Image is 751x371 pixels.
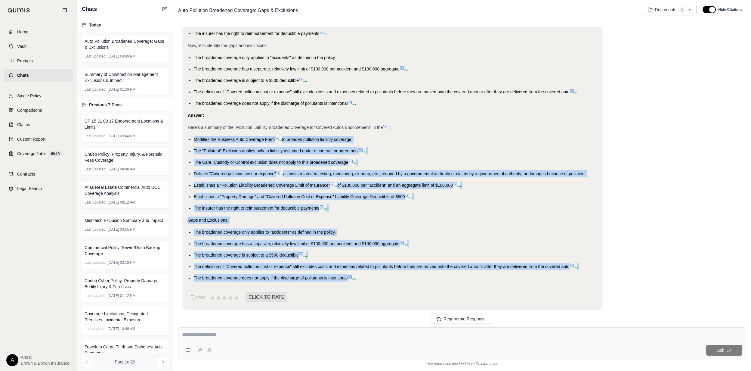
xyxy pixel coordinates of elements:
span: Last updated: [85,293,107,298]
span: . [412,194,413,199]
div: A [6,354,18,366]
span: Single Policy [17,93,41,99]
span: [DATE] 01:59 PM [108,87,135,92]
span: Custom Report [17,136,45,142]
span: [DATE] 04:49 PM [108,54,135,59]
img: Qumis Logo [8,8,30,13]
span: 1 [679,7,686,13]
span: of $100,000 per "accident" and an aggregate limit of $100,000 [337,183,453,188]
span: Last updated: [85,227,107,232]
span: as costs related to testing, monitoring, cleanup, etc., required by a governmental authority or c... [283,171,586,176]
span: Copy [196,295,205,300]
div: *Use references provided to verify information. [178,360,746,366]
span: Last updated: [85,200,107,205]
button: Copy [188,291,207,303]
span: Brown & Brown Insurance [21,360,70,366]
span: Prompts [17,58,33,64]
span: Chubb Policy: Property, Injury, & Forensic Fees Coverage [85,151,165,163]
span: Claims [17,122,30,128]
span: [DATE] 03:44 PM [108,134,135,139]
span: Modifies the Business Auto Coverage Form [194,137,275,142]
a: Coverage TableBETA [4,147,73,160]
a: Comparisons [4,104,73,117]
span: Last updated: [85,326,107,331]
span: [DATE] 08:48 AM [108,167,135,172]
span: The broadened coverage only applies to "accidents" as defined in the policy. [194,55,336,60]
span: The insurer has the right to reimbursement for deductible payments [194,31,319,36]
span: Commercial Policy: Sewer/Drain Backup Coverage [85,245,165,257]
span: Vault [17,43,26,49]
span: Defines "Covered pollution cost or expense" [194,171,276,176]
span: The broadened coverage has a separate, relatively low limit of $100,000 per accident and $100,000... [194,241,400,246]
span: Last updated: [85,134,107,139]
span: . [577,89,578,94]
span: [DATE] 03:55 PM [108,227,135,232]
span: The broadened coverage is subject to a $500 deductible [194,78,299,83]
a: Chats [4,69,73,82]
span: Comparisons [17,107,42,113]
span: Today [89,22,101,28]
span: CP 15 31 09 17 Endorsement Locations & Limits [85,118,165,130]
span: Establishes a "Property Damage" and "Covered Pollution Cost or Expense" Liability Coverage Deduct... [194,194,405,199]
span: [DATE] 08:12 AM [108,200,135,205]
span: . [306,78,307,83]
span: Here's a summary of the "Pollution Liability Broadened Coverage for Covered Autos Endorsement" in... [188,125,383,130]
button: Regenerate Response [431,314,493,324]
span: to broaden pollution liability coverage. [282,137,352,142]
button: Documents1 [644,4,697,15]
span: Auto Pollution Broadened Coverage: Gaps & Exclusions [176,6,300,15]
span: Summary of Construction Management Exclusions & Impact [85,71,165,83]
button: Collapse sidebar [60,5,70,15]
span: Ask [717,348,724,353]
span: [DATE] 03:19 PM [108,260,135,265]
span: Contracts [17,171,35,177]
span: The broadened coverage does not apply if the discharge of pollutants is intentional [194,276,348,280]
span: Travelers Cargo Theft and Dishonest Acts Summary [85,344,165,356]
span: Gaps and Exclusions: [188,218,228,223]
span: Last updated: [85,54,107,59]
span: Chubb Cyber Policy: Property Damage, Bodily Injury & Forensics [85,278,165,290]
a: Contracts [4,167,73,181]
a: Prompts [4,54,73,67]
span: Mismatch Exclusion Summary and Impact [85,217,163,223]
span: The insurer has the right to reimbursement for deductible payments [194,206,319,210]
span: Coverage Limitations, Designated Premises, Incidental Exposure [85,311,165,323]
span: BETA [49,151,62,157]
span: Atlas Real Estate Commercial Auto DOC Coverage Analysis [85,184,165,196]
span: . [355,276,356,280]
span: Chats [82,5,97,13]
span: Last updated: [85,87,107,92]
span: The broadened coverage only applies to "accidents" as defined in the policy. [194,230,336,235]
span: [DATE] 01:12 PM [108,293,135,298]
div: Edit Title [176,6,639,15]
button: Ask [706,345,742,356]
span: Anesti [21,354,70,360]
span: Hide Citations [718,7,743,12]
span: [DATE] 10:49 AM [108,326,135,331]
span: . [460,183,461,188]
span: Previous 7 Days [89,102,122,108]
span: . [366,148,367,153]
span: . [407,67,408,71]
span: Regenerate Response [443,316,486,321]
span: The broadened coverage has a separate, relatively low limit of $100,000 per accident and $100,000... [194,67,400,71]
span: Documents [655,7,676,13]
span: . [407,241,408,246]
span: The definition of "Covered pollution cost or expense" still excludes costs and expenses related t... [194,89,570,94]
span: Coverage Table [17,151,47,157]
a: Custom Report [4,132,73,146]
a: Legal Search [4,182,73,195]
a: Vault [4,40,73,53]
a: Home [4,25,73,39]
span: Last updated: [85,260,107,265]
span: Chats [17,72,29,78]
span: Home [17,29,28,35]
span: The broadened coverage does not apply if the discharge of pollutants is intentional [194,101,348,106]
a: Claims [4,118,73,131]
span: CLICK TO RATE [246,292,287,302]
a: Single Policy [4,89,73,102]
span: The "Pollutant" Exclusion applies only to liability assumed under a contract or agreement [194,148,359,153]
span: Last updated: [85,167,107,172]
span: Establishes a "Pollution Liability Broadened Coverage Limit of Insurance" [194,183,330,188]
span: Auto Pollution Broadened Coverage: Gaps & Exclusions [85,38,165,50]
